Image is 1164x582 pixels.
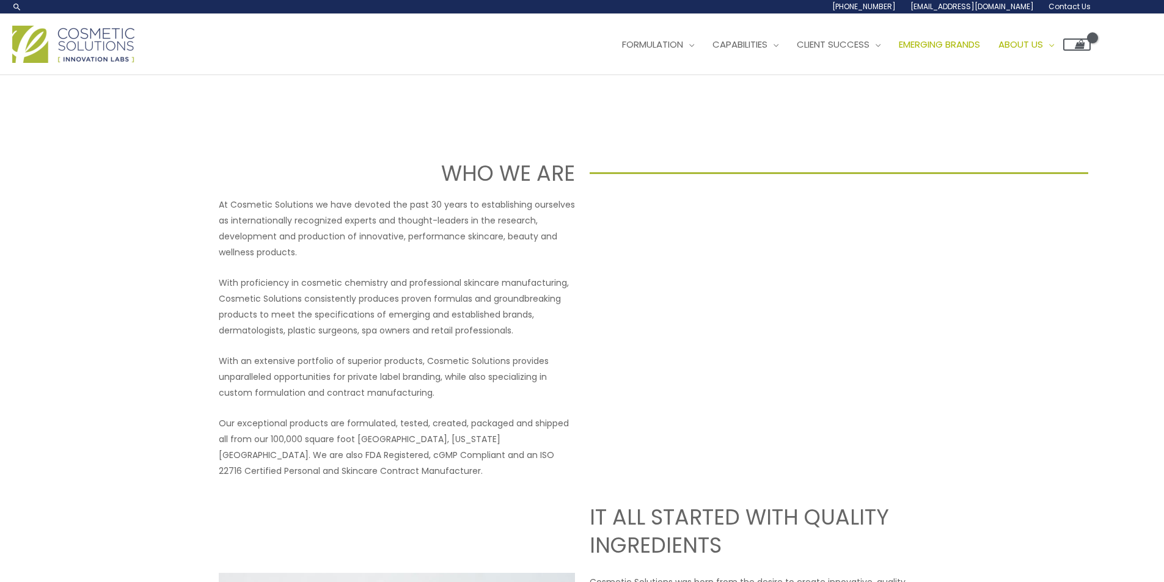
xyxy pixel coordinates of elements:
[1049,1,1091,12] span: Contact Us
[788,26,890,63] a: Client Success
[219,415,575,479] p: Our exceptional products are formulated, tested, created, packaged and shipped all from our 100,0...
[899,38,980,51] span: Emerging Brands
[1063,38,1091,51] a: View Shopping Cart, empty
[998,38,1043,51] span: About Us
[12,2,22,12] a: Search icon link
[590,503,946,559] h2: IT ALL STARTED WITH QUALITY INGREDIENTS
[890,26,989,63] a: Emerging Brands
[712,38,767,51] span: Capabilities
[219,353,575,401] p: With an extensive portfolio of superior products, Cosmetic Solutions provides unparalleled opport...
[832,1,896,12] span: [PHONE_NUMBER]
[76,158,575,188] h1: WHO WE ARE
[219,197,575,260] p: At Cosmetic Solutions we have devoted the past 30 years to establishing ourselves as internationa...
[622,38,683,51] span: Formulation
[12,26,134,63] img: Cosmetic Solutions Logo
[910,1,1034,12] span: [EMAIL_ADDRESS][DOMAIN_NAME]
[703,26,788,63] a: Capabilities
[989,26,1063,63] a: About Us
[604,26,1091,63] nav: Site Navigation
[219,275,575,338] p: With proficiency in cosmetic chemistry and professional skincare manufacturing, Cosmetic Solution...
[590,197,946,397] iframe: Get to know Cosmetic Solutions Private Label Skin Care
[613,26,703,63] a: Formulation
[797,38,869,51] span: Client Success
